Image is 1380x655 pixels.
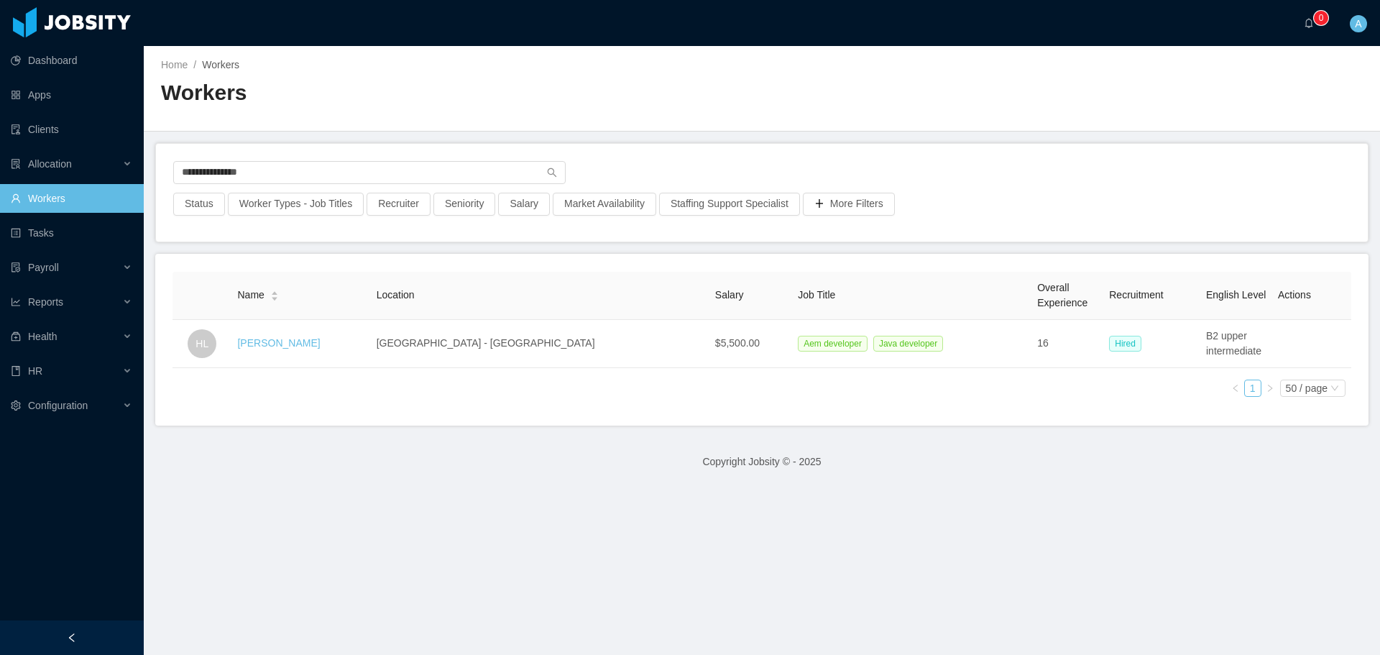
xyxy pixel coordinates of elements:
div: 50 / page [1286,380,1328,396]
span: Allocation [28,158,72,170]
button: Staffing Support Specialist [659,193,800,216]
span: $5,500.00 [715,337,760,349]
a: icon: pie-chartDashboard [11,46,132,75]
i: icon: caret-up [270,290,278,294]
h2: Workers [161,78,762,108]
span: HR [28,365,42,377]
i: icon: file-protect [11,262,21,272]
span: / [193,59,196,70]
a: icon: appstoreApps [11,81,132,109]
span: Recruitment [1109,289,1163,301]
li: Previous Page [1227,380,1244,397]
span: Overall Experience [1037,282,1087,308]
a: icon: auditClients [11,115,132,144]
span: Configuration [28,400,88,411]
footer: Copyright Jobsity © - 2025 [144,437,1380,487]
i: icon: book [11,366,21,376]
span: English Level [1206,289,1266,301]
span: Job Title [798,289,835,301]
td: B2 upper intermediate [1200,320,1272,368]
li: Next Page [1261,380,1279,397]
i: icon: search [547,168,557,178]
span: Salary [715,289,744,301]
td: [GEOGRAPHIC_DATA] - [GEOGRAPHIC_DATA] [371,320,709,368]
button: Market Availability [553,193,656,216]
sup: 0 [1314,11,1328,25]
i: icon: left [1231,384,1240,393]
span: Actions [1278,289,1311,301]
button: Status [173,193,225,216]
a: icon: profileTasks [11,219,132,247]
span: Hired [1109,336,1141,352]
button: icon: plusMore Filters [803,193,895,216]
button: Salary [498,193,550,216]
span: Name [237,288,264,303]
div: Sort [270,289,279,299]
span: Aem developer [798,336,868,352]
span: Payroll [28,262,59,273]
i: icon: down [1330,384,1339,394]
span: Workers [202,59,239,70]
i: icon: line-chart [11,297,21,307]
button: Worker Types - Job Titles [228,193,364,216]
a: icon: userWorkers [11,184,132,213]
span: Java developer [873,336,943,352]
i: icon: caret-down [270,295,278,299]
i: icon: setting [11,400,21,411]
li: 1 [1244,380,1261,397]
span: HL [195,329,208,358]
a: 1 [1245,380,1261,396]
span: A [1355,15,1361,32]
td: 16 [1031,320,1103,368]
button: Recruiter [367,193,431,216]
span: Location [377,289,415,301]
span: Health [28,331,57,342]
i: icon: medicine-box [11,331,21,342]
button: Seniority [433,193,495,216]
a: Home [161,59,188,70]
a: [PERSON_NAME] [237,337,320,349]
i: icon: right [1266,384,1274,393]
i: icon: bell [1304,18,1314,28]
i: icon: solution [11,159,21,169]
span: Reports [28,296,63,308]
